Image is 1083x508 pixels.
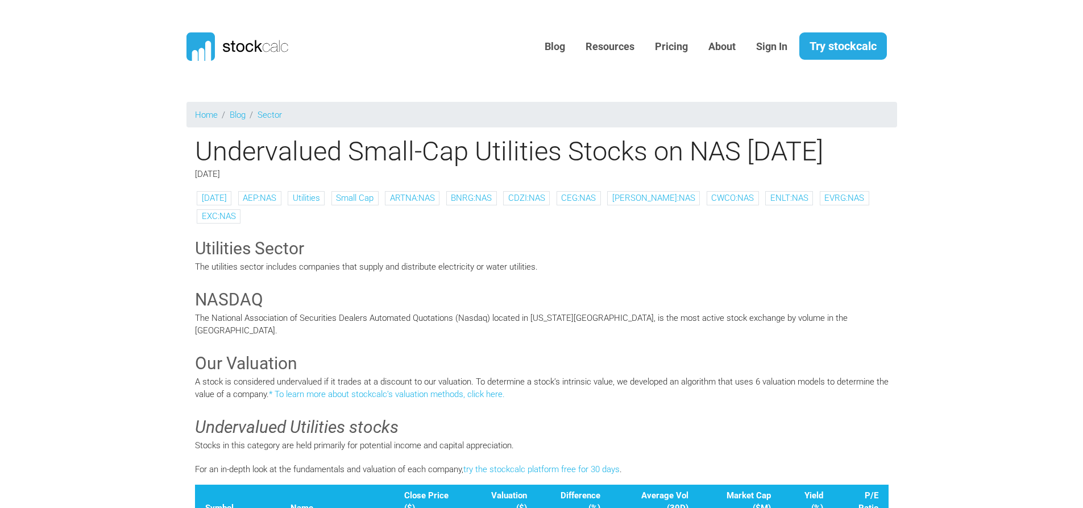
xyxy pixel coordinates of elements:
h3: Utilities Sector [195,237,889,261]
p: Stocks in this category are held primarily for potential income and capital appreciation. [195,439,889,452]
a: About [700,33,744,61]
a: [DATE] [202,193,227,203]
a: Blog [536,33,574,61]
a: ENLT:NAS [770,193,808,203]
a: BNRG:NAS [451,193,492,203]
a: ARTNA:NAS [390,193,435,203]
a: EVRG:NAS [824,193,864,203]
a: CWCO:NAS [711,193,754,203]
a: To learn more about stockcalc’s valuation methods, click here. [275,389,505,399]
a: Utilities [293,193,320,203]
a: try the stockcalc platform free for 30 days [463,464,620,474]
span: [DATE] [195,169,220,179]
a: Pricing [646,33,696,61]
h3: Our Valuation [195,352,889,375]
a: EXC:NAS [202,211,236,221]
p: The utilities sector includes companies that supply and distribute electricity or water utilities. [195,261,889,274]
p: A stock is considered undervalued if it trades at a discount to our valuation. To determine a sto... [195,375,889,401]
p: For an in-depth look at the fundamentals and valuation of each company, . [195,463,889,476]
a: CDZI:NAS [508,193,545,203]
a: Sector [258,110,282,120]
h3: NASDAQ [195,288,889,312]
a: Sign In [748,33,796,61]
a: AEP:NAS [243,193,276,203]
a: Home [195,110,218,120]
a: Try stockcalc [799,32,887,60]
a: CEG:NAS [561,193,596,203]
h1: Undervalued Small-Cap Utilities Stocks on NAS [DATE] [186,135,897,167]
a: Blog [230,110,246,120]
a: [PERSON_NAME]:NAS [612,193,695,203]
h3: Undervalued Utilities stocks [195,415,889,439]
a: Small Cap [336,193,374,203]
a: Resources [577,33,643,61]
p: The National Association of Securities Dealers Automated Quotations (Nasdaq) located in [US_STATE... [195,312,889,337]
nav: breadcrumb [186,102,897,127]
